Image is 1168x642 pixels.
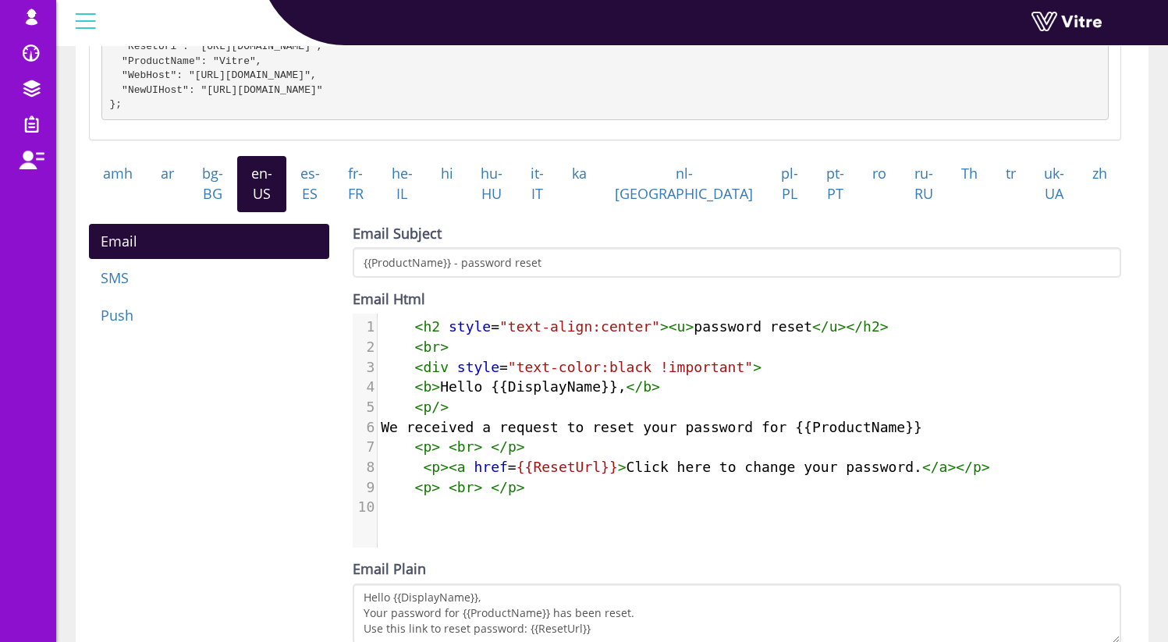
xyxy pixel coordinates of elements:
[863,318,880,335] span: h2
[286,156,334,211] a: es-ES
[431,438,440,455] span: >
[381,378,660,395] span: Hello {{DisplayName}},
[423,459,431,475] span: <
[491,479,508,495] span: </
[812,318,829,335] span: </
[880,318,889,335] span: >
[423,479,431,495] span: p
[415,339,424,355] span: <
[237,156,286,211] a: en-US
[188,156,237,211] a: bg-BG
[627,378,644,395] span: </
[858,156,900,192] a: ro
[838,318,864,335] span: ></
[431,399,449,415] span: />
[89,224,329,260] a: Email
[353,357,377,378] div: 3
[415,479,424,495] span: <
[467,156,517,211] a: hu-HU
[900,156,947,211] a: ru-RU
[753,359,762,375] span: >
[89,156,147,192] a: amh
[1030,156,1078,211] a: uk-UA
[651,378,660,395] span: >
[353,397,377,417] div: 5
[353,417,377,438] div: 6
[767,156,812,211] a: pl-PL
[812,156,858,211] a: pt-PT
[353,457,377,477] div: 8
[474,459,508,475] span: href
[431,479,440,495] span: >
[147,156,188,192] a: ar
[1078,156,1121,192] a: zh
[353,559,426,580] label: Email Plain
[643,378,651,395] span: b
[427,156,467,192] a: hi
[423,399,431,415] span: p
[431,378,440,395] span: >
[947,156,992,192] a: Th
[353,377,377,397] div: 4
[939,459,948,475] span: a
[992,156,1030,192] a: tr
[982,459,990,475] span: >
[423,339,440,355] span: br
[449,318,491,335] span: style
[457,359,499,375] span: style
[415,438,424,455] span: <
[353,497,377,517] div: 10
[334,156,378,211] a: fr-FR
[353,224,442,244] label: Email Subject
[517,156,558,211] a: it-IT
[457,438,474,455] span: br
[457,459,466,475] span: a
[601,156,767,211] a: nl-[GEOGRAPHIC_DATA]
[685,318,694,335] span: >
[353,337,377,357] div: 2
[517,479,525,495] span: >
[89,298,329,334] a: Push
[353,477,377,498] div: 9
[353,289,425,310] label: Email Html
[423,378,431,395] span: b
[499,318,660,335] span: "text-align:center"
[508,359,753,375] span: "text-color:black !important"
[618,459,627,475] span: >
[431,459,440,475] span: p
[353,437,377,457] div: 7
[440,459,457,475] span: ><
[381,359,762,375] span: =
[508,438,517,455] span: p
[508,479,517,495] span: p
[457,479,474,495] span: br
[423,318,440,335] span: h2
[474,438,483,455] span: >
[677,318,686,335] span: u
[947,459,973,475] span: ></
[449,479,457,495] span: <
[440,339,449,355] span: >
[474,479,483,495] span: >
[381,459,989,475] span: = Click here to change your password.
[449,438,457,455] span: <
[517,438,525,455] span: >
[973,459,982,475] span: p
[829,318,838,335] span: u
[660,318,677,335] span: ><
[89,261,329,296] a: SMS
[378,156,427,211] a: he-IL
[381,318,888,335] span: = password reset
[491,438,508,455] span: </
[558,156,601,192] a: ka
[517,459,618,475] span: {{ResetUrl}}
[423,438,431,455] span: p
[353,317,377,337] div: 1
[922,459,939,475] span: </
[381,419,922,435] span: We received a request to reset your password for {{ProductName}}
[423,359,449,375] span: div
[415,318,424,335] span: <
[415,399,424,415] span: <
[415,378,424,395] span: <
[415,359,424,375] span: <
